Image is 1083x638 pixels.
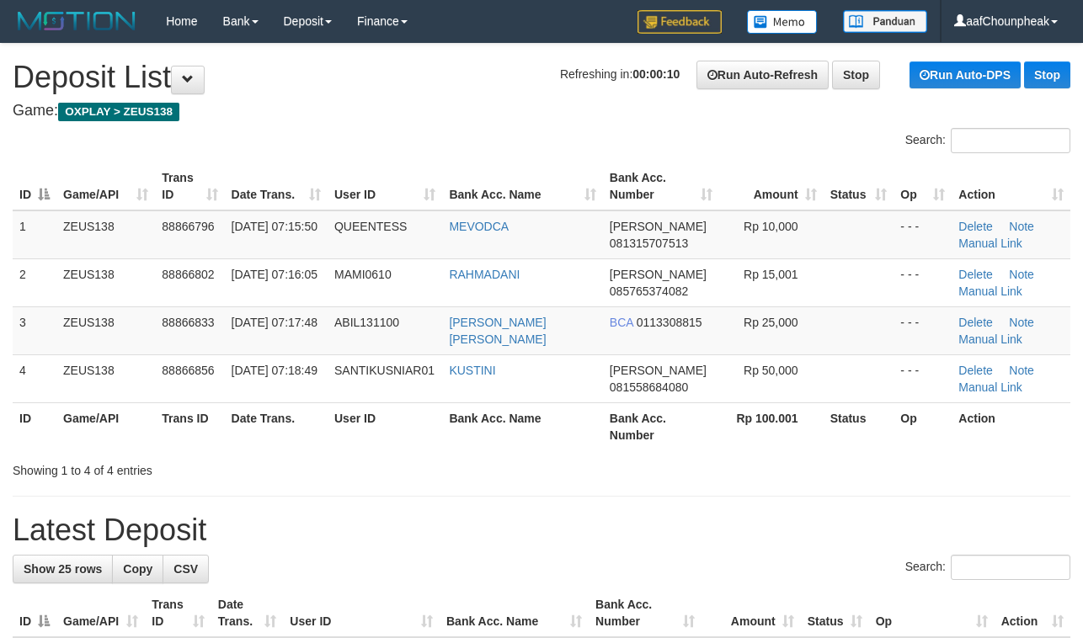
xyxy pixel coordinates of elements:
[958,220,992,233] a: Delete
[328,162,442,210] th: User ID: activate to sort column ascending
[610,284,688,298] span: Copy 085765374082 to clipboard
[13,513,1070,547] h1: Latest Deposit
[719,162,824,210] th: Amount: activate to sort column ascending
[449,364,495,377] a: KUSTINI
[162,220,214,233] span: 88866796
[123,562,152,576] span: Copy
[952,402,1070,450] th: Action
[995,589,1070,637] th: Action: activate to sort column ascending
[894,402,952,450] th: Op
[951,128,1070,153] input: Search:
[589,589,702,637] th: Bank Acc. Number: activate to sort column ascending
[603,402,719,450] th: Bank Acc. Number
[173,562,198,576] span: CSV
[632,67,680,81] strong: 00:00:10
[334,364,435,377] span: SANTIKUSNIAR01
[155,402,224,450] th: Trans ID
[905,128,1070,153] label: Search:
[637,316,702,329] span: Copy 0113308815 to clipboard
[13,589,56,637] th: ID: activate to sort column descending
[13,162,56,210] th: ID: activate to sort column descending
[449,316,546,346] a: [PERSON_NAME] [PERSON_NAME]
[225,162,328,210] th: Date Trans.: activate to sort column ascending
[702,589,801,637] th: Amount: activate to sort column ascending
[747,10,818,34] img: Button%20Memo.svg
[13,402,56,450] th: ID
[843,10,927,33] img: panduan.png
[232,364,317,377] span: [DATE] 07:18:49
[1009,316,1034,329] a: Note
[894,210,952,259] td: - - -
[13,61,1070,94] h1: Deposit List
[162,316,214,329] span: 88866833
[449,268,520,281] a: RAHMADANI
[24,562,102,576] span: Show 25 rows
[328,402,442,450] th: User ID
[283,589,440,637] th: User ID: activate to sort column ascending
[905,555,1070,580] label: Search:
[744,316,798,329] span: Rp 25,000
[232,316,317,329] span: [DATE] 07:17:48
[958,284,1022,298] a: Manual Link
[719,402,824,450] th: Rp 100.001
[610,268,707,281] span: [PERSON_NAME]
[13,455,439,479] div: Showing 1 to 4 of 4 entries
[58,103,179,121] span: OXPLAY > ZEUS138
[232,268,317,281] span: [DATE] 07:16:05
[610,220,707,233] span: [PERSON_NAME]
[334,268,392,281] span: MAMI0610
[442,402,602,450] th: Bank Acc. Name
[610,380,688,394] span: Copy 081558684080 to clipboard
[894,354,952,402] td: - - -
[13,210,56,259] td: 1
[211,589,284,637] th: Date Trans.: activate to sort column ascending
[13,258,56,306] td: 2
[610,316,633,329] span: BCA
[603,162,719,210] th: Bank Acc. Number: activate to sort column ascending
[958,380,1022,394] a: Manual Link
[163,555,209,583] a: CSV
[56,589,145,637] th: Game/API: activate to sort column ascending
[56,402,155,450] th: Game/API
[1024,61,1070,88] a: Stop
[910,61,1021,88] a: Run Auto-DPS
[744,220,798,233] span: Rp 10,000
[13,354,56,402] td: 4
[440,589,589,637] th: Bank Acc. Name: activate to sort column ascending
[560,67,680,81] span: Refreshing in:
[958,237,1022,250] a: Manual Link
[1009,364,1034,377] a: Note
[638,10,722,34] img: Feedback.jpg
[744,268,798,281] span: Rp 15,001
[1009,268,1034,281] a: Note
[56,258,155,306] td: ZEUS138
[112,555,163,583] a: Copy
[56,306,155,354] td: ZEUS138
[744,364,798,377] span: Rp 50,000
[958,268,992,281] a: Delete
[610,364,707,377] span: [PERSON_NAME]
[801,589,869,637] th: Status: activate to sort column ascending
[232,220,317,233] span: [DATE] 07:15:50
[13,555,113,583] a: Show 25 rows
[334,220,407,233] span: QUEENTESS
[1009,220,1034,233] a: Note
[56,210,155,259] td: ZEUS138
[610,237,688,250] span: Copy 081315707513 to clipboard
[952,162,1070,210] th: Action: activate to sort column ascending
[13,8,141,34] img: MOTION_logo.png
[824,162,894,210] th: Status: activate to sort column ascending
[13,103,1070,120] h4: Game:
[56,162,155,210] th: Game/API: activate to sort column ascending
[832,61,880,89] a: Stop
[958,364,992,377] a: Delete
[958,316,992,329] a: Delete
[155,162,224,210] th: Trans ID: activate to sort column ascending
[951,555,1070,580] input: Search:
[824,402,894,450] th: Status
[162,364,214,377] span: 88866856
[334,316,399,329] span: ABIL131100
[894,258,952,306] td: - - -
[145,589,211,637] th: Trans ID: activate to sort column ascending
[894,306,952,354] td: - - -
